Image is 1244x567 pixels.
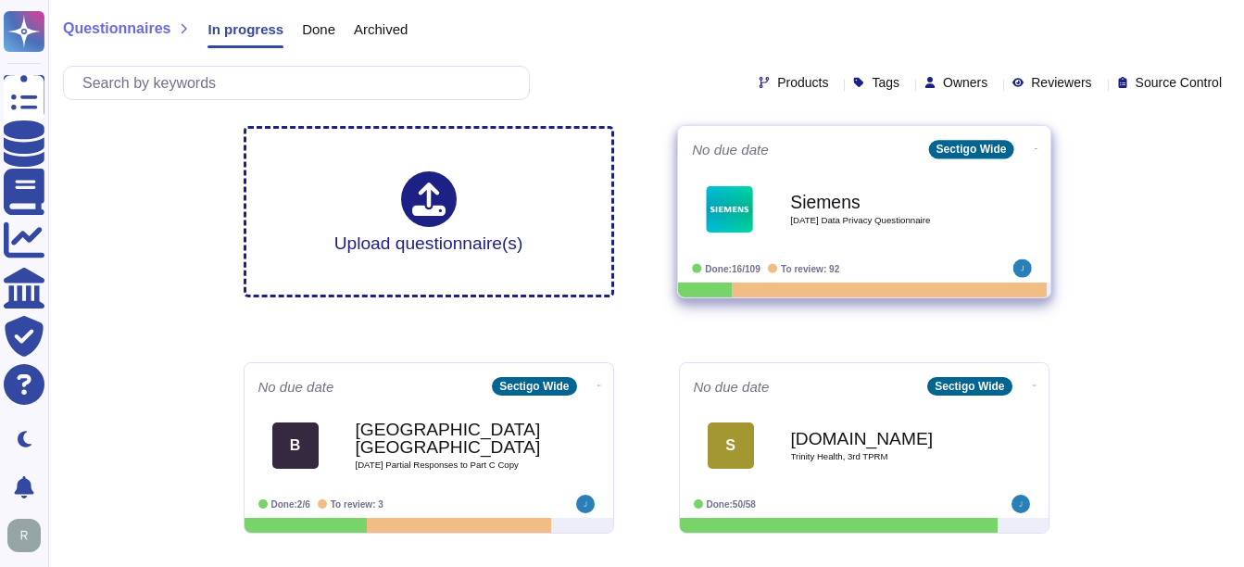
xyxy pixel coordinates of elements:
[1136,76,1222,89] span: Source Control
[7,519,41,552] img: user
[777,76,828,89] span: Products
[73,67,529,99] input: Search by keywords
[781,263,839,273] span: To review: 92
[872,76,899,89] span: Tags
[271,499,310,510] span: Done: 2/6
[331,499,383,510] span: To review: 3
[492,377,576,396] div: Sectigo Wide
[356,421,541,456] b: [GEOGRAPHIC_DATA], [GEOGRAPHIC_DATA]
[1012,259,1031,278] img: user
[790,216,977,225] span: [DATE] Data Privacy Questionnaire
[692,143,769,157] span: No due date
[334,171,523,252] div: Upload questionnaire(s)
[63,21,170,36] span: Questionnaires
[927,377,1012,396] div: Sectigo Wide
[1012,495,1030,513] img: user
[302,22,335,36] span: Done
[576,495,595,513] img: user
[694,380,770,394] span: No due date
[272,422,319,469] div: B
[943,76,987,89] span: Owners
[791,430,976,447] b: [DOMAIN_NAME]
[791,452,976,461] span: Trinity Health, 3rd TPRM
[356,460,541,470] span: [DATE] Partial Responses to Part C Copy
[707,499,756,510] span: Done: 50/58
[207,22,283,36] span: In progress
[708,422,754,469] div: S
[705,263,760,273] span: Done: 16/109
[790,193,977,210] b: Siemens
[258,380,334,394] span: No due date
[1031,76,1091,89] span: Reviewers
[354,22,408,36] span: Archived
[706,185,753,233] img: Logo
[4,515,54,556] button: user
[928,140,1013,158] div: Sectigo Wide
